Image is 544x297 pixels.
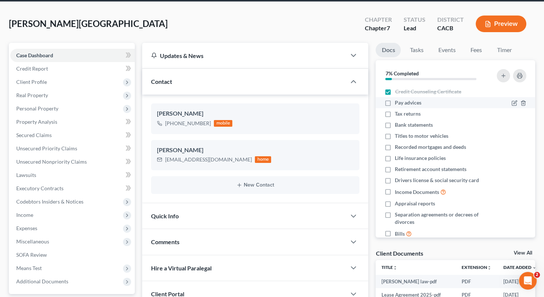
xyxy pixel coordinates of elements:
[10,182,135,195] a: Executory Contracts
[395,165,466,173] span: Retirement account statements
[16,238,49,245] span: Miscellaneous
[10,49,135,62] a: Case Dashboard
[376,275,456,288] td: [PERSON_NAME] law-pdf
[16,198,83,205] span: Codebtors Insiders & Notices
[10,168,135,182] a: Lawsuits
[157,109,353,118] div: [PERSON_NAME]
[437,16,464,24] div: District
[395,121,433,129] span: Bank statements
[16,105,58,112] span: Personal Property
[503,264,537,270] a: Date Added expand_more
[214,120,232,127] div: mobile
[395,132,448,140] span: Titles to motor vehicles
[487,266,492,270] i: unfold_more
[157,146,353,155] div: [PERSON_NAME]
[395,230,405,238] span: Bills
[157,182,353,188] button: New Contact
[10,129,135,142] a: Secured Claims
[16,252,47,258] span: SOFA Review
[151,264,212,272] span: Hire a Virtual Paralegal
[385,70,418,76] strong: 7% Completed
[16,52,53,58] span: Case Dashboard
[365,16,392,24] div: Chapter
[151,52,337,59] div: Updates & News
[151,238,179,245] span: Comments
[404,43,429,57] a: Tasks
[437,24,464,33] div: CACB
[16,212,33,218] span: Income
[387,24,390,31] span: 7
[395,88,461,95] span: Credit Counseling Certificate
[9,18,168,29] span: [PERSON_NAME][GEOGRAPHIC_DATA]
[16,225,37,231] span: Expenses
[16,132,52,138] span: Secured Claims
[395,188,439,196] span: Income Documents
[534,272,540,278] span: 2
[151,212,179,219] span: Quick Info
[393,266,397,270] i: unfold_more
[404,24,425,33] div: Lead
[464,43,488,57] a: Fees
[395,143,466,151] span: Recorded mortgages and deeds
[10,142,135,155] a: Unsecured Priority Claims
[497,275,543,288] td: [DATE]
[16,172,36,178] span: Lawsuits
[491,43,517,57] a: Timer
[395,211,489,226] span: Separation agreements or decrees of divorces
[395,110,421,117] span: Tax returns
[395,177,479,184] span: Drivers license & social security card
[462,264,492,270] a: Extensionunfold_more
[16,158,87,165] span: Unsecured Nonpriority Claims
[16,65,48,72] span: Credit Report
[395,154,446,162] span: Life insurance policies
[16,265,42,271] span: Means Test
[382,264,397,270] a: Titleunfold_more
[476,16,526,32] button: Preview
[395,200,435,207] span: Appraisal reports
[395,99,421,106] span: Pay advices
[10,155,135,168] a: Unsecured Nonpriority Claims
[10,115,135,129] a: Property Analysis
[16,278,68,284] span: Additional Documents
[456,275,497,288] td: PDF
[255,156,271,163] div: home
[10,248,135,262] a: SOFA Review
[16,185,64,191] span: Executory Contracts
[514,250,532,256] a: View All
[165,120,211,127] div: [PHONE_NUMBER]
[16,92,48,98] span: Real Property
[10,62,135,75] a: Credit Report
[151,78,172,85] span: Contact
[16,119,57,125] span: Property Analysis
[365,24,392,33] div: Chapter
[519,272,537,290] iframe: Intercom live chat
[376,43,401,57] a: Docs
[432,43,461,57] a: Events
[16,145,77,151] span: Unsecured Priority Claims
[376,249,423,257] div: Client Documents
[165,156,252,163] div: [EMAIL_ADDRESS][DOMAIN_NAME]
[532,266,537,270] i: expand_more
[16,79,47,85] span: Client Profile
[404,16,425,24] div: Status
